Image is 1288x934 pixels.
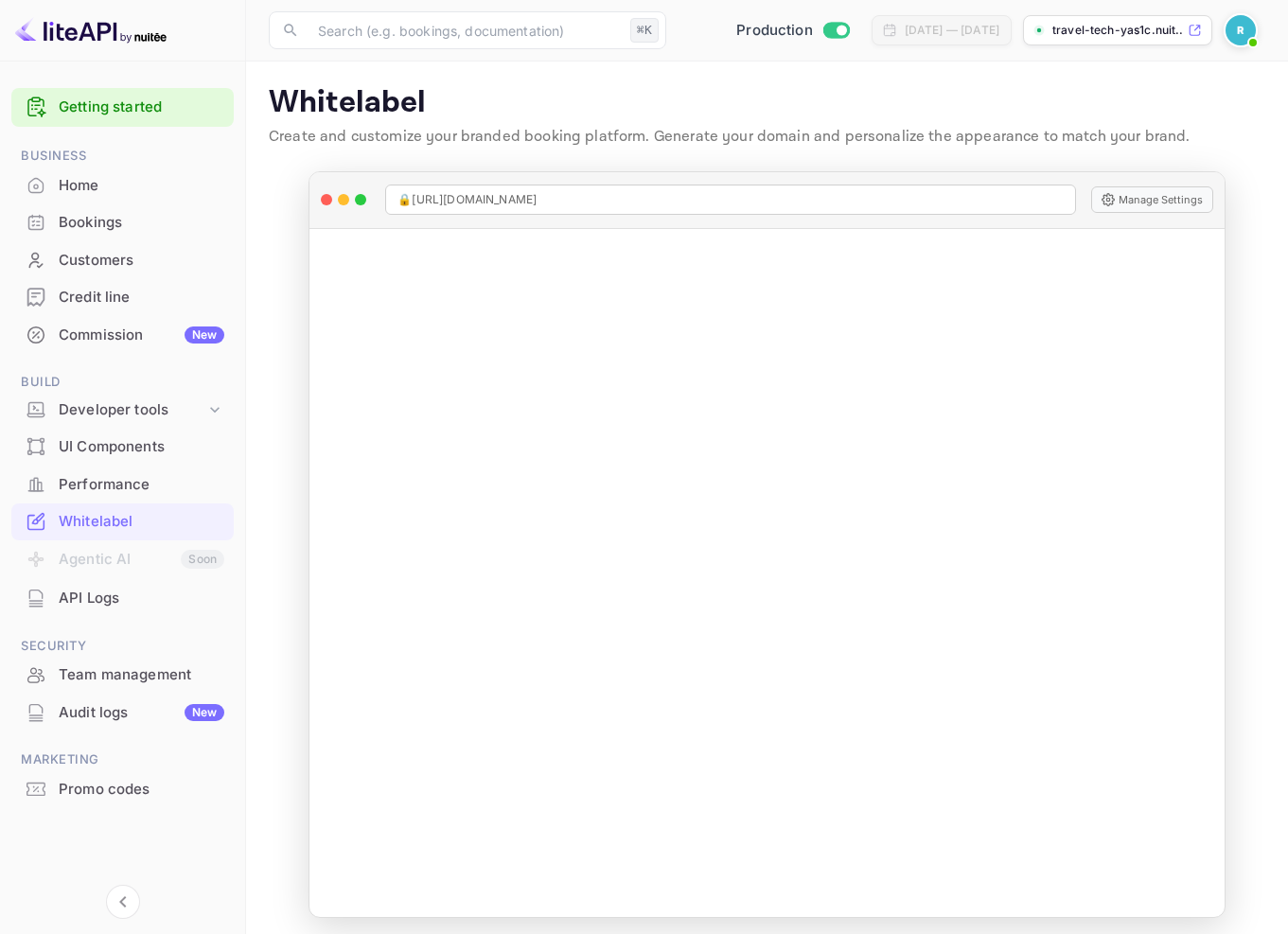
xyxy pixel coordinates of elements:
div: Audit logsNew [11,695,234,731]
div: Promo codes [11,771,234,808]
a: API Logs [11,580,234,615]
button: Manage Settings [1091,186,1213,213]
span: Production [736,20,813,42]
a: Whitelabel [11,503,234,538]
div: Home [11,167,234,204]
div: New [185,704,224,721]
a: Getting started [59,97,224,118]
div: Bookings [59,212,224,234]
div: API Logs [59,588,224,609]
div: Whitelabel [59,511,224,533]
div: CommissionNew [11,317,234,354]
p: Create and customize your branded booking platform. Generate your domain and personalize the appe... [269,126,1265,149]
div: Performance [11,467,234,503]
a: Credit line [11,279,234,314]
a: Performance [11,467,234,502]
a: Home [11,167,234,203]
div: Customers [11,242,234,279]
div: Performance [59,474,224,496]
div: Getting started [11,88,234,127]
div: Bookings [11,204,234,241]
span: Business [11,146,234,167]
a: Audit logsNew [11,695,234,730]
a: Promo codes [11,771,234,806]
a: Team management [11,657,234,692]
div: UI Components [11,429,234,466]
div: Credit line [11,279,234,316]
div: ⌘K [630,18,659,43]
a: CommissionNew [11,317,234,352]
img: LiteAPI logo [15,15,167,45]
div: Audit logs [59,702,224,724]
div: Switch to Sandbox mode [729,20,856,42]
div: Commission [59,325,224,346]
div: Customers [59,250,224,272]
span: 🔒 [URL][DOMAIN_NAME] [397,191,537,208]
a: UI Components [11,429,234,464]
div: New [185,326,224,344]
div: Whitelabel [11,503,234,540]
div: UI Components [59,436,224,458]
div: Team management [59,664,224,686]
div: Home [59,175,224,197]
div: Developer tools [59,399,205,421]
div: [DATE] — [DATE] [905,22,999,39]
p: travel-tech-yas1c.nuit... [1052,22,1184,39]
div: Developer tools [11,394,234,427]
span: Security [11,636,234,657]
div: API Logs [11,580,234,617]
div: Credit line [59,287,224,308]
img: Revolut [1226,15,1256,45]
span: Marketing [11,749,234,770]
a: Customers [11,242,234,277]
input: Search (e.g. bookings, documentation) [307,11,623,49]
button: Collapse navigation [106,885,140,919]
span: Build [11,372,234,393]
div: Promo codes [59,779,224,801]
a: Bookings [11,204,234,239]
div: Team management [11,657,234,694]
p: Whitelabel [269,84,1265,122]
